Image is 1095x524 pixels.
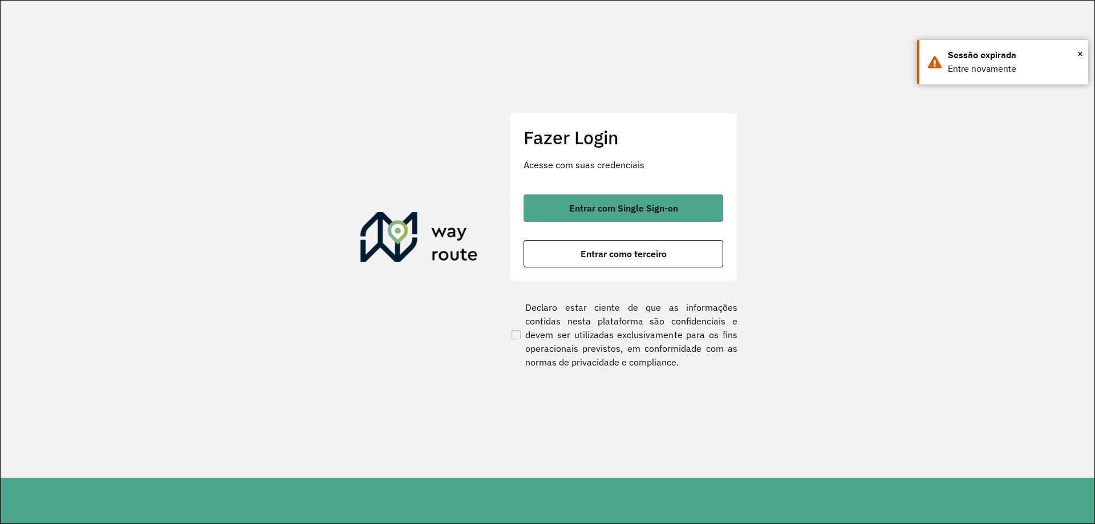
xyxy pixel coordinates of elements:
label: Declaro estar ciente de que as informações contidas nesta plataforma são confidenciais e devem se... [509,300,737,369]
button: Close [1077,45,1083,62]
img: Roteirizador AmbevTech [360,212,478,267]
span: × [1077,45,1083,62]
div: Sessão expirada [948,48,1080,62]
span: Entrar como terceiro [581,249,667,258]
button: button [524,194,723,222]
button: button [524,240,723,267]
div: Entre novamente [948,62,1080,76]
h2: Fazer Login [524,127,723,148]
p: Acesse com suas credenciais [524,158,723,172]
span: Entrar com Single Sign-on [569,204,678,213]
